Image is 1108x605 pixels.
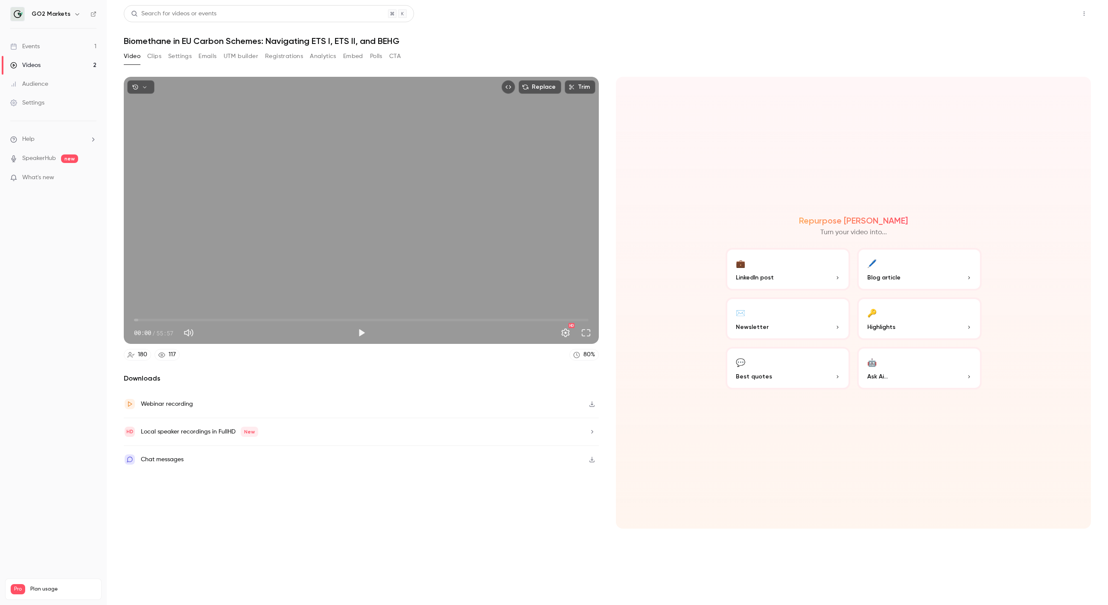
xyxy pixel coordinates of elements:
[10,80,48,88] div: Audience
[124,373,599,384] h2: Downloads
[169,350,176,359] div: 117
[736,323,769,332] span: Newsletter
[857,248,982,291] button: 🖊️Blog article
[343,49,363,63] button: Embed
[61,154,78,163] span: new
[30,586,96,593] span: Plan usage
[124,36,1091,46] h1: Biomethane in EU Carbon Schemes: Navigating ETS I, ETS II, and BEHG
[10,42,40,51] div: Events
[22,173,54,182] span: What's new
[141,454,184,465] div: Chat messages
[86,174,96,182] iframe: Noticeable Trigger
[857,297,982,340] button: 🔑Highlights
[726,248,850,291] button: 💼LinkedIn post
[583,350,595,359] div: 80 %
[134,329,151,337] span: 00:00
[867,273,901,282] span: Blog article
[736,306,745,319] div: ✉️
[131,9,216,18] div: Search for videos or events
[180,324,197,341] button: Mute
[867,355,877,369] div: 🤖
[857,347,982,390] button: 🤖Ask Ai...
[502,80,515,94] button: Embed video
[736,372,772,381] span: Best quotes
[557,324,574,341] button: Settings
[799,215,908,226] h2: Repurpose [PERSON_NAME]
[726,347,850,390] button: 💬Best quotes
[147,49,161,63] button: Clips
[224,49,258,63] button: UTM builder
[310,49,336,63] button: Analytics
[10,135,96,144] li: help-dropdown-opener
[241,427,258,437] span: New
[152,329,155,337] span: /
[820,227,887,238] p: Turn your video into...
[124,349,151,361] a: 180
[141,399,193,409] div: Webinar recording
[141,427,258,437] div: Local speaker recordings in FullHD
[565,80,595,94] button: Trim
[124,49,140,63] button: Video
[155,349,180,361] a: 117
[138,350,147,359] div: 180
[1077,7,1091,20] button: Top Bar Actions
[736,273,774,282] span: LinkedIn post
[10,99,44,107] div: Settings
[11,584,25,594] span: Pro
[370,49,382,63] button: Polls
[569,349,599,361] a: 80%
[353,324,370,341] button: Play
[736,256,745,270] div: 💼
[519,80,561,94] button: Replace
[389,49,401,63] button: CTA
[32,10,70,18] h6: GO2 Markets
[22,135,35,144] span: Help
[22,154,56,163] a: SpeakerHub
[198,49,216,63] button: Emails
[726,297,850,340] button: ✉️Newsletter
[168,49,192,63] button: Settings
[867,372,888,381] span: Ask Ai...
[867,323,895,332] span: Highlights
[10,61,41,70] div: Videos
[156,329,173,337] span: 55:57
[11,7,24,21] img: GO2 Markets
[867,306,877,319] div: 🔑
[577,324,595,341] button: Full screen
[736,355,745,369] div: 💬
[569,323,574,328] div: HD
[134,329,173,337] div: 00:00
[867,256,877,270] div: 🖊️
[265,49,303,63] button: Registrations
[1037,5,1070,22] button: Share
